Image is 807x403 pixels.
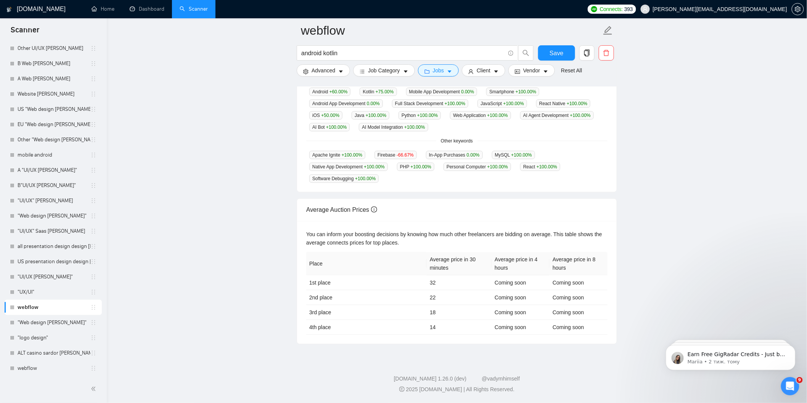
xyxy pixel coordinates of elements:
span: Vendor [523,66,540,75]
div: You can inform your boosting decisions by knowing how much other freelancers are bidding on avera... [306,230,608,247]
span: holder [90,274,96,280]
li: mobile android [5,147,102,163]
span: holder [90,122,96,128]
span: caret-down [543,69,548,74]
span: Save [550,48,563,58]
span: search [519,50,533,56]
a: "UI/UX" Saas [PERSON_NAME] [18,224,90,239]
span: bars [360,69,365,74]
span: holder [90,365,96,371]
span: holder [90,259,96,265]
span: copy [580,50,594,56]
span: caret-down [447,69,452,74]
td: Coming soon [550,305,608,320]
span: +100.00 % [511,152,532,158]
span: MySQL [492,151,535,159]
span: double-left [91,385,98,393]
span: 393 [624,5,633,13]
span: idcard [515,69,520,74]
td: Coming soon [550,275,608,290]
span: holder [90,91,96,97]
span: React Native [536,99,590,108]
span: 0.00 % [461,89,474,94]
span: holder [90,198,96,204]
span: info-circle [371,206,377,213]
span: holder [90,152,96,158]
span: AI Agent Development [520,111,594,120]
a: B"UI/UX [PERSON_NAME]" [18,178,90,193]
span: holder [90,45,96,51]
span: folder [424,69,430,74]
iframe: Intercom live chat [781,377,799,395]
span: holder [90,182,96,189]
img: upwork-logo.png [591,6,597,12]
td: 18 [427,305,492,320]
span: setting [303,69,309,74]
a: webflow [18,361,90,376]
td: Coming soon [492,290,550,305]
input: Search Freelance Jobs... [301,48,505,58]
button: search [518,45,534,61]
a: searchScanner [180,6,208,12]
a: [DOMAIN_NAME] 1.26.0 (dev) [394,376,467,382]
span: Connects: [600,5,623,13]
span: React [520,163,560,171]
span: Web Application [450,111,511,120]
span: +100.00 % [487,113,508,118]
span: holder [90,76,96,82]
span: Scanner [5,24,45,40]
td: 32 [427,275,492,290]
a: "Web design [PERSON_NAME]" [18,315,90,330]
span: +60.00 % [330,89,348,94]
span: Apache Ignite [309,151,365,159]
span: Java [352,111,389,120]
span: holder [90,106,96,112]
li: Website Anna Sardor [5,86,102,102]
a: setting [792,6,804,12]
span: user [468,69,474,74]
li: A Web Anna Sardor [5,71,102,86]
span: caret-down [494,69,499,74]
td: Coming soon [550,320,608,335]
li: US "Web design Anna sardor" [5,102,102,117]
li: webflow [5,361,102,376]
td: 22 [427,290,492,305]
a: EU "Web design [PERSON_NAME]" [18,117,90,132]
li: "Web design Anna sardor" [5,315,102,330]
span: holder [90,304,96,310]
span: Jobs [433,66,444,75]
span: +100.00 % [364,164,384,170]
th: Average price in 4 hours [492,252,550,275]
span: Advanced [312,66,335,75]
span: 0.00 % [367,101,380,106]
span: In-App Purchases [426,151,483,159]
span: Mobile App Development [406,88,477,96]
button: idcardVendorcaret-down [508,64,555,77]
span: info-circle [508,51,513,56]
span: caret-down [338,69,344,74]
button: copy [579,45,595,61]
li: A "UI/UX Anna sardor" [5,163,102,178]
span: +100.00 % [567,101,587,106]
span: Android App Development [309,99,383,108]
span: Full Stack Development [392,99,468,108]
span: edit [603,26,613,35]
th: Place [306,252,427,275]
span: holder [90,167,96,173]
span: Android [309,88,350,96]
li: EU "Web design Anna sardor" [5,117,102,132]
a: ALT casino sardor [PERSON_NAME] [18,345,90,361]
a: homeHome [92,6,114,12]
span: 9 [797,377,803,383]
a: US "Web design [PERSON_NAME]" [18,102,90,117]
span: Python [399,111,441,120]
td: 14 [427,320,492,335]
span: +100.00 % [355,176,376,181]
li: webflow [5,300,102,315]
button: folderJobscaret-down [418,64,459,77]
span: delete [599,50,614,56]
span: holder [90,320,96,326]
td: Coming soon [492,305,550,320]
